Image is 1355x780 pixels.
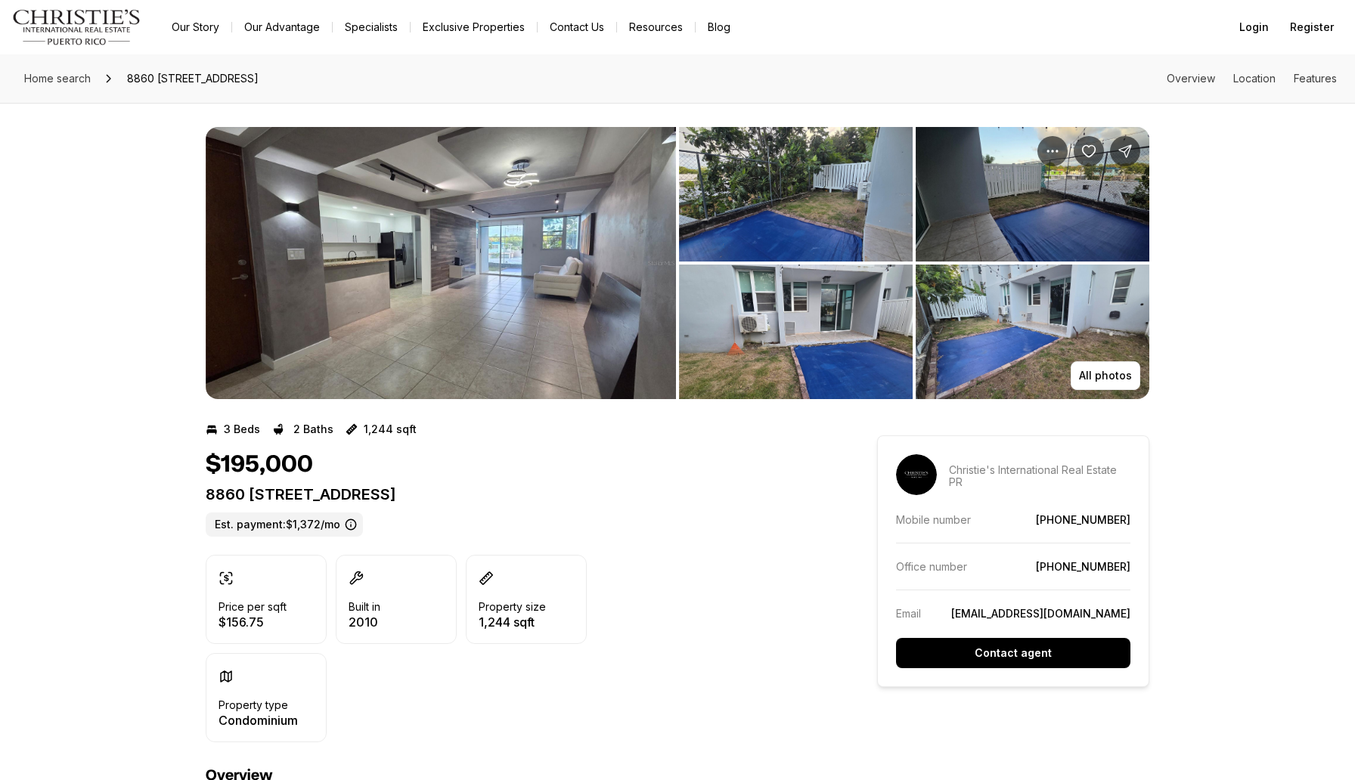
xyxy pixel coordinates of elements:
[349,601,380,613] p: Built in
[1281,12,1343,42] button: Register
[1230,12,1278,42] button: Login
[896,607,921,620] p: Email
[896,513,971,526] p: Mobile number
[219,616,287,628] p: $156.75
[1290,21,1334,33] span: Register
[1036,560,1130,573] a: [PHONE_NUMBER]
[1037,136,1068,166] button: Property options
[1239,21,1269,33] span: Login
[1110,136,1140,166] button: Share Property: 8860 PASEO DEL REY #H-102
[1294,72,1337,85] a: Skip to: Features
[896,638,1130,668] button: Contact agent
[160,17,231,38] a: Our Story
[951,607,1130,620] a: [EMAIL_ADDRESS][DOMAIN_NAME]
[333,17,410,38] a: Specialists
[975,647,1052,659] p: Contact agent
[1071,361,1140,390] button: All photos
[538,17,616,38] button: Contact Us
[12,9,141,45] img: logo
[479,616,546,628] p: 1,244 sqft
[1074,136,1104,166] button: Save Property: 8860 PASEO DEL REY #H-102
[679,127,913,262] button: View image gallery
[206,127,676,399] button: View image gallery
[949,464,1130,488] p: Christie's International Real Estate PR
[349,616,380,628] p: 2010
[232,17,332,38] a: Our Advantage
[206,450,313,479] h1: $195,000
[206,485,823,503] p: 8860 [STREET_ADDRESS]
[916,127,1149,262] button: View image gallery
[916,265,1149,399] button: View image gallery
[293,423,333,435] p: 2 Baths
[896,560,967,573] p: Office number
[1036,513,1130,526] a: [PHONE_NUMBER]
[1167,72,1215,85] a: Skip to: Overview
[206,127,1149,399] div: Listing Photos
[18,67,97,91] a: Home search
[679,265,913,399] button: View image gallery
[121,67,265,91] span: 8860 [STREET_ADDRESS]
[219,699,288,711] p: Property type
[479,601,546,613] p: Property size
[24,72,91,85] span: Home search
[219,601,287,613] p: Price per sqft
[206,512,363,537] label: Est. payment: $1,372/mo
[364,423,417,435] p: 1,244 sqft
[1079,370,1132,382] p: All photos
[1167,73,1337,85] nav: Page section menu
[206,127,676,399] li: 1 of 13
[679,127,1149,399] li: 2 of 13
[411,17,537,38] a: Exclusive Properties
[696,17,743,38] a: Blog
[1233,72,1276,85] a: Skip to: Location
[617,17,695,38] a: Resources
[224,423,260,435] p: 3 Beds
[219,714,298,726] p: Condominium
